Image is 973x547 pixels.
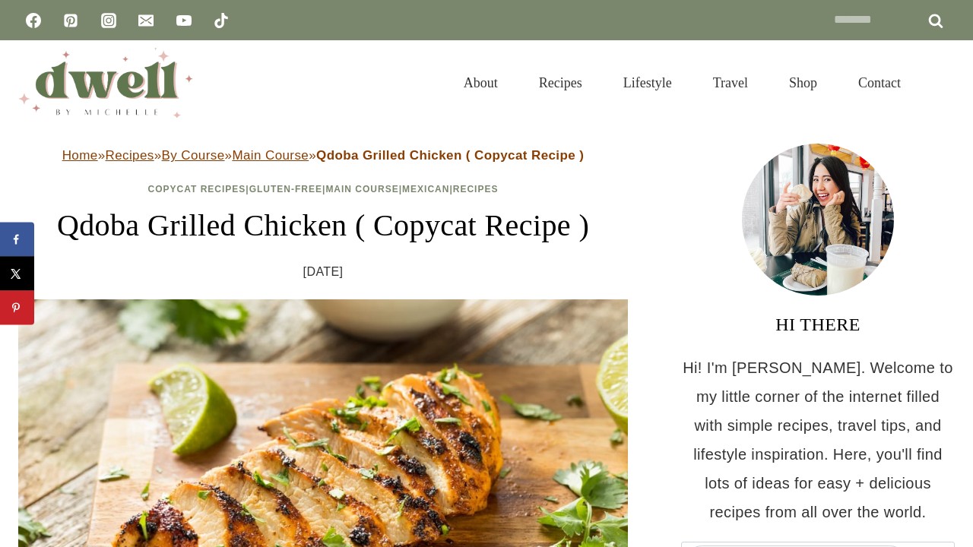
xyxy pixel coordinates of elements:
[62,148,585,163] span: » » » »
[769,56,838,109] a: Shop
[681,353,955,526] p: Hi! I'm [PERSON_NAME]. Welcome to my little corner of the internet filled with simple recipes, tr...
[18,203,628,248] h1: Qdoba Grilled Chicken ( Copycat Recipe )
[18,5,49,36] a: Facebook
[325,184,398,194] a: Main Course
[443,56,921,109] nav: Primary Navigation
[402,184,449,194] a: Mexican
[518,56,603,109] a: Recipes
[929,70,955,96] button: View Search Form
[603,56,693,109] a: Lifestyle
[316,148,584,163] strong: Qdoba Grilled Chicken ( Copycat Recipe )
[169,5,199,36] a: YouTube
[693,56,769,109] a: Travel
[453,184,499,194] a: Recipes
[838,56,921,109] a: Contact
[93,5,124,36] a: Instagram
[62,148,98,163] a: Home
[131,5,161,36] a: Email
[162,148,225,163] a: By Course
[18,48,193,118] img: DWELL by michelle
[303,261,344,283] time: [DATE]
[206,5,236,36] a: TikTok
[681,311,955,338] h3: HI THERE
[148,184,499,194] span: | | | |
[443,56,518,109] a: About
[232,148,309,163] a: Main Course
[249,184,322,194] a: Gluten-Free
[55,5,86,36] a: Pinterest
[148,184,246,194] a: Copycat Recipes
[105,148,154,163] a: Recipes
